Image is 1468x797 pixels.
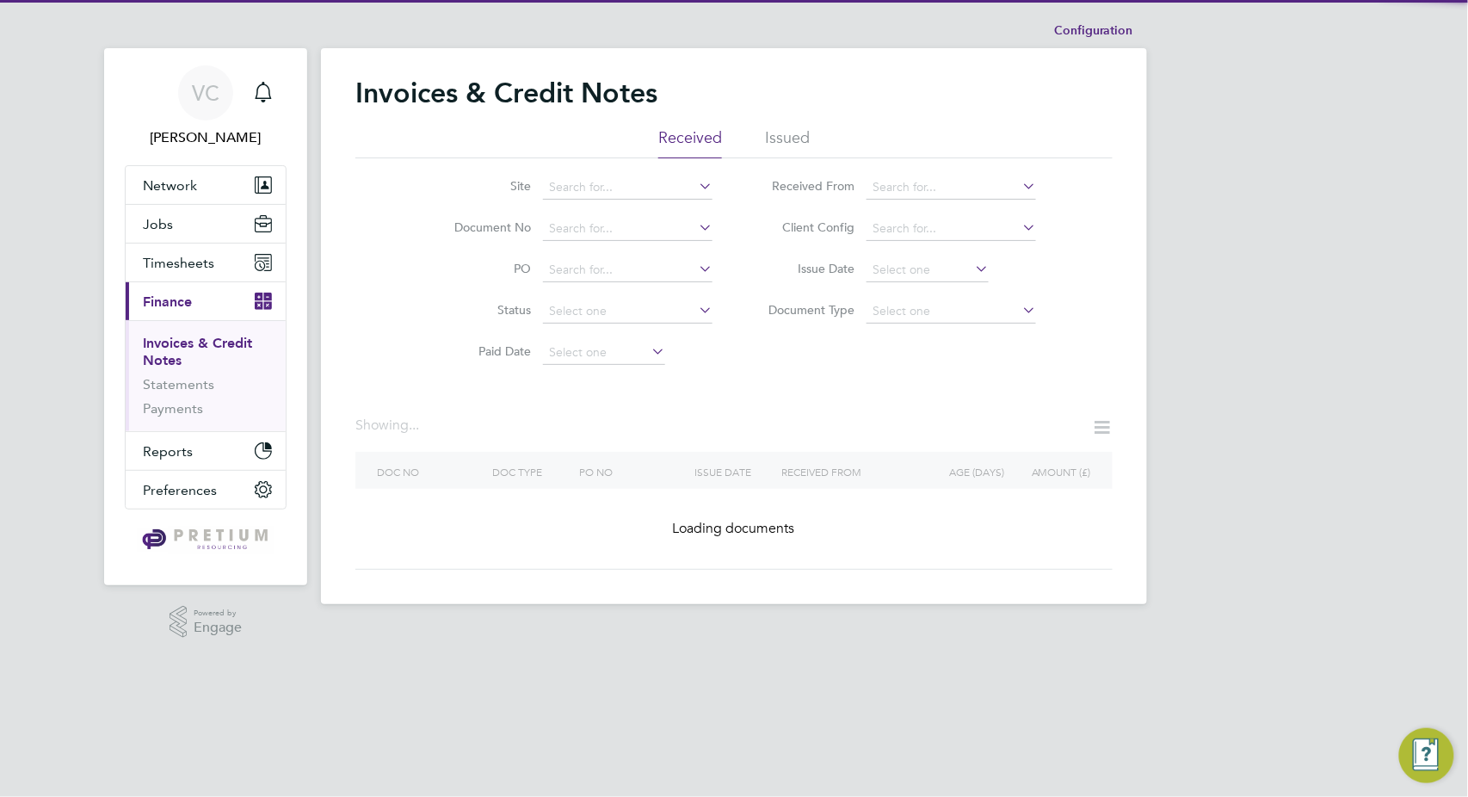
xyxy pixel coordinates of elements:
li: Issued [765,127,810,158]
span: VC [192,82,219,104]
span: Valentina Cerulli [125,127,287,148]
button: Jobs [126,205,286,243]
a: Powered byEngage [170,606,243,639]
button: Engage Resource Center [1399,728,1454,783]
input: Search for... [543,176,712,200]
div: Finance [126,320,286,431]
span: Reports [143,443,193,460]
label: Client Config [756,219,854,235]
label: Issue Date [756,261,854,276]
span: Jobs [143,216,173,232]
label: PO [432,261,531,276]
label: Document Type [756,302,854,318]
span: Engage [194,621,242,635]
input: Search for... [543,258,712,282]
span: Network [143,177,197,194]
span: Timesheets [143,255,214,271]
input: Select one [867,300,1036,324]
button: Preferences [126,471,286,509]
nav: Main navigation [104,48,307,585]
input: Select one [867,258,989,282]
input: Select one [543,300,712,324]
span: Preferences [143,482,217,498]
button: Timesheets [126,244,286,281]
span: Finance [143,293,192,310]
label: Site [432,178,531,194]
a: VC[PERSON_NAME] [125,65,287,148]
li: Configuration [1054,14,1133,48]
li: Received [658,127,722,158]
span: ... [409,417,419,434]
input: Select one [543,341,665,365]
input: Search for... [867,217,1036,241]
label: Paid Date [432,343,531,359]
input: Search for... [867,176,1036,200]
a: Go to home page [125,527,287,554]
input: Search for... [543,217,712,241]
div: Showing [355,417,423,435]
button: Network [126,166,286,204]
a: Invoices & Credit Notes [143,335,252,368]
label: Document No [432,219,531,235]
button: Reports [126,432,286,470]
a: Payments [143,400,203,417]
label: Status [432,302,531,318]
img: pretium-logo-retina.png [138,527,273,554]
a: Statements [143,376,214,392]
button: Finance [126,282,286,320]
h2: Invoices & Credit Notes [355,76,657,110]
span: Powered by [194,606,242,621]
label: Received From [756,178,854,194]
